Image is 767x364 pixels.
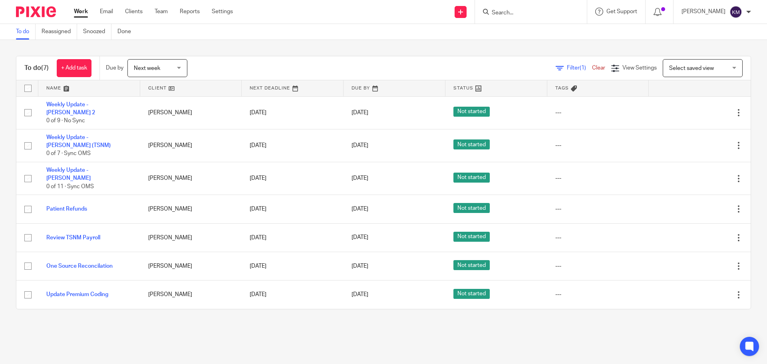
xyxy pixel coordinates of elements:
span: [DATE] [352,206,368,212]
span: (1) [580,65,586,71]
span: Not started [453,232,490,242]
a: Done [117,24,137,40]
span: Not started [453,260,490,270]
span: [DATE] [352,292,368,298]
div: --- [555,234,641,242]
span: View Settings [622,65,657,71]
a: Team [155,8,168,16]
span: [DATE] [352,175,368,181]
span: Not started [453,139,490,149]
td: [DATE] [242,195,344,223]
a: Snoozed [83,24,111,40]
a: Settings [212,8,233,16]
span: 0 of 11 · Sync OMS [46,184,94,189]
span: Not started [453,289,490,299]
div: --- [555,290,641,298]
span: [DATE] [352,143,368,148]
td: [PERSON_NAME] [140,195,242,223]
span: Not started [453,107,490,117]
p: [PERSON_NAME] [682,8,725,16]
span: Not started [453,173,490,183]
a: Weekly Update - [PERSON_NAME] [46,167,91,181]
a: Review TSNM Payroll [46,235,100,241]
td: [PERSON_NAME] [140,129,242,162]
a: Work [74,8,88,16]
span: Get Support [606,9,637,14]
div: --- [555,205,641,213]
span: [DATE] [352,263,368,269]
div: --- [555,174,641,182]
td: [PERSON_NAME] [140,96,242,129]
td: [PERSON_NAME] [140,280,242,309]
td: [PERSON_NAME] [140,162,242,195]
h1: To do [24,64,49,72]
span: [DATE] [352,110,368,115]
div: --- [555,262,641,270]
span: 0 of 7 · Sync OMS [46,151,91,157]
a: One Source Reconcilation [46,263,113,269]
td: [DATE] [242,280,344,309]
img: svg%3E [729,6,742,18]
span: Filter [567,65,592,71]
span: (7) [41,65,49,71]
a: Clear [592,65,605,71]
td: [DATE] [242,129,344,162]
a: Weekly Update - [PERSON_NAME] (TSNM) [46,135,111,148]
div: --- [555,109,641,117]
span: Select saved view [669,66,714,71]
span: Next week [134,66,160,71]
a: + Add task [57,59,91,77]
td: [DATE] [242,252,344,280]
td: [DATE] [242,162,344,195]
a: To do [16,24,36,40]
input: Search [491,10,563,17]
td: [PERSON_NAME] [140,223,242,252]
p: Due by [106,64,123,72]
span: 0 of 9 · No Sync [46,118,85,123]
a: Email [100,8,113,16]
span: Tags [555,86,569,90]
td: [DATE] [242,96,344,129]
a: Patient Refunds [46,206,87,212]
td: [PERSON_NAME] [140,252,242,280]
span: Not started [453,203,490,213]
div: --- [555,141,641,149]
a: Update Premium Coding [46,292,108,297]
td: [DATE] [242,223,344,252]
img: Pixie [16,6,56,17]
a: Clients [125,8,143,16]
span: [DATE] [352,235,368,241]
a: Reassigned [42,24,77,40]
a: Weekly Update - [PERSON_NAME] 2 [46,102,95,115]
a: Reports [180,8,200,16]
